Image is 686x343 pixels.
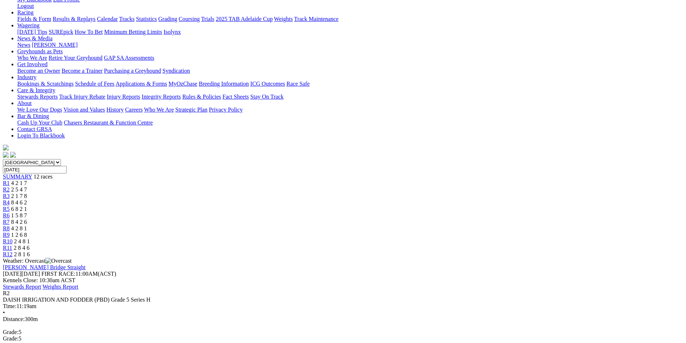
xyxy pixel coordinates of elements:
[3,166,67,173] input: Select date
[17,107,683,113] div: About
[3,271,40,277] span: [DATE]
[119,16,135,22] a: Tracks
[286,81,309,87] a: Race Safe
[97,16,118,22] a: Calendar
[63,107,105,113] a: Vision and Values
[45,258,72,264] img: Overcast
[3,329,19,335] span: Grade:
[162,68,190,74] a: Syndication
[3,206,10,212] a: R5
[3,316,24,322] span: Distance:
[3,173,32,180] a: SUMMARY
[106,107,124,113] a: History
[14,238,30,244] span: 2 4 8 1
[107,94,140,100] a: Injury Reports
[42,284,79,290] a: Weights Report
[294,16,338,22] a: Track Maintenance
[17,22,40,28] a: Wagering
[3,284,41,290] a: Stewards Report
[11,225,27,231] span: 4 2 8 1
[3,297,683,303] div: DAISH IRRIGATION AND FODDER (PBD) Grade 5 Series H
[32,42,77,48] a: [PERSON_NAME]
[142,94,181,100] a: Integrity Reports
[17,29,683,35] div: Wagering
[17,74,36,80] a: Industry
[64,119,153,126] a: Chasers Restaurant & Function Centre
[3,199,10,206] a: R4
[3,152,9,158] img: facebook.svg
[136,16,157,22] a: Statistics
[11,180,27,186] span: 4 2 1 7
[201,16,214,22] a: Trials
[41,271,75,277] span: FIRST RACE:
[3,264,85,270] a: [PERSON_NAME] Bridge Straight
[3,290,10,296] span: R2
[3,232,10,238] a: R9
[17,61,48,67] a: Get Involved
[62,68,103,74] a: Become a Trainer
[104,29,162,35] a: Minimum Betting Limits
[17,9,33,15] a: Racing
[3,251,13,257] a: R12
[11,219,27,225] span: 8 4 2 6
[49,29,73,35] a: SUREpick
[104,68,161,74] a: Purchasing a Greyhound
[17,42,683,48] div: News & Media
[11,193,27,199] span: 2 1 7 8
[3,335,19,342] span: Grade:
[17,119,62,126] a: Cash Up Your Club
[17,42,30,48] a: News
[14,245,30,251] span: 2 8 4 6
[17,55,47,61] a: Who We Are
[17,100,32,106] a: About
[17,119,683,126] div: Bar & Dining
[250,81,285,87] a: ICG Outcomes
[17,3,34,9] a: Logout
[158,16,177,22] a: Grading
[53,16,95,22] a: Results & Replays
[11,206,27,212] span: 6 8 2 1
[17,126,52,132] a: Contact GRSA
[17,68,683,74] div: Get Involved
[14,251,30,257] span: 2 8 1 6
[17,87,55,93] a: Care & Integrity
[3,180,10,186] a: R1
[17,16,683,22] div: Racing
[3,219,10,225] a: R7
[223,94,249,100] a: Fact Sheets
[125,107,143,113] a: Careers
[209,107,243,113] a: Privacy Policy
[17,68,60,74] a: Become an Owner
[250,94,283,100] a: Stay On Track
[163,29,181,35] a: Isolynx
[104,55,154,61] a: GAP SA Assessments
[3,186,10,193] a: R2
[3,225,10,231] a: R8
[17,94,683,100] div: Care & Integrity
[3,212,10,218] a: R6
[216,16,273,22] a: 2025 TAB Adelaide Cup
[3,335,683,342] div: 5
[17,29,47,35] a: [DATE] Tips
[59,94,105,100] a: Track Injury Rebate
[3,193,10,199] a: R3
[17,132,65,139] a: Login To Blackbook
[274,16,293,22] a: Weights
[33,173,53,180] span: 12 races
[179,16,200,22] a: Coursing
[3,303,683,310] div: 11:19am
[11,232,27,238] span: 1 2 6 8
[3,245,12,251] span: R11
[3,238,13,244] a: R10
[11,186,27,193] span: 2 5 4 7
